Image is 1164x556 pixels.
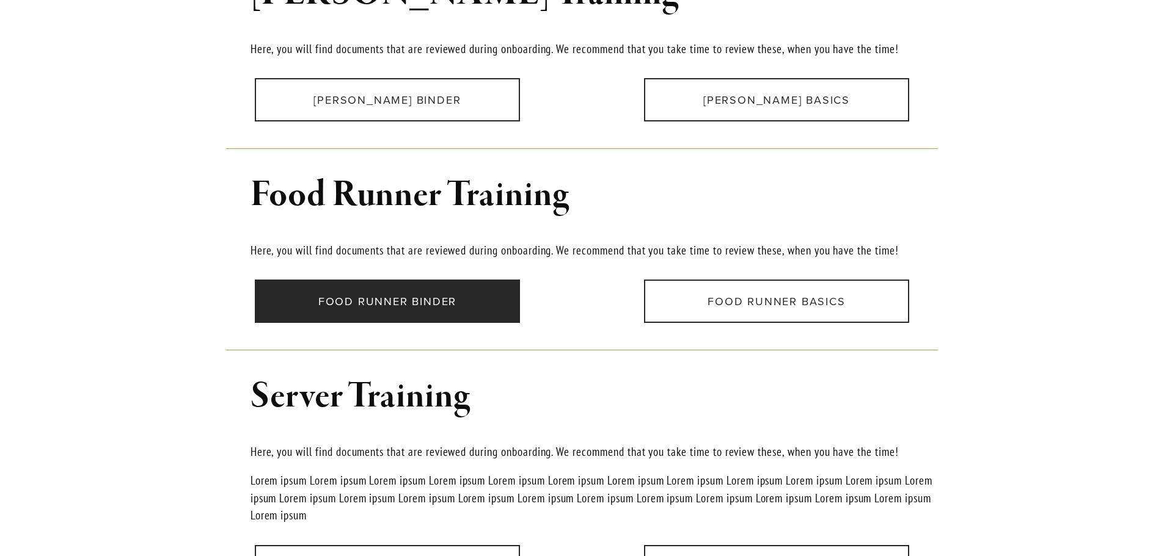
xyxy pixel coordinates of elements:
p: Here, you will find documents that are reviewed during onboarding. We recommend that you take tim... [251,242,939,259]
h1: Server Training [251,377,939,416]
p: Here, you will find documents that are reviewed during onboarding. We recommend that you take tim... [251,443,939,461]
h1: Food Runner Training [251,175,939,215]
a: [PERSON_NAME] Basics [644,78,909,121]
a: [PERSON_NAME] Binder [255,78,520,121]
a: Food Runner Basics [644,280,909,323]
p: Here, you will find documents that are reviewed during onboarding. We recommend that you take tim... [251,40,939,58]
p: Lorem ipsum Lorem ipsum Lorem ipsum Lorem ipsum Lorem ipsum Lorem ipsum Lorem ipsum Lorem ipsum L... [251,472,939,524]
a: Food Runner Binder [255,280,520,323]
